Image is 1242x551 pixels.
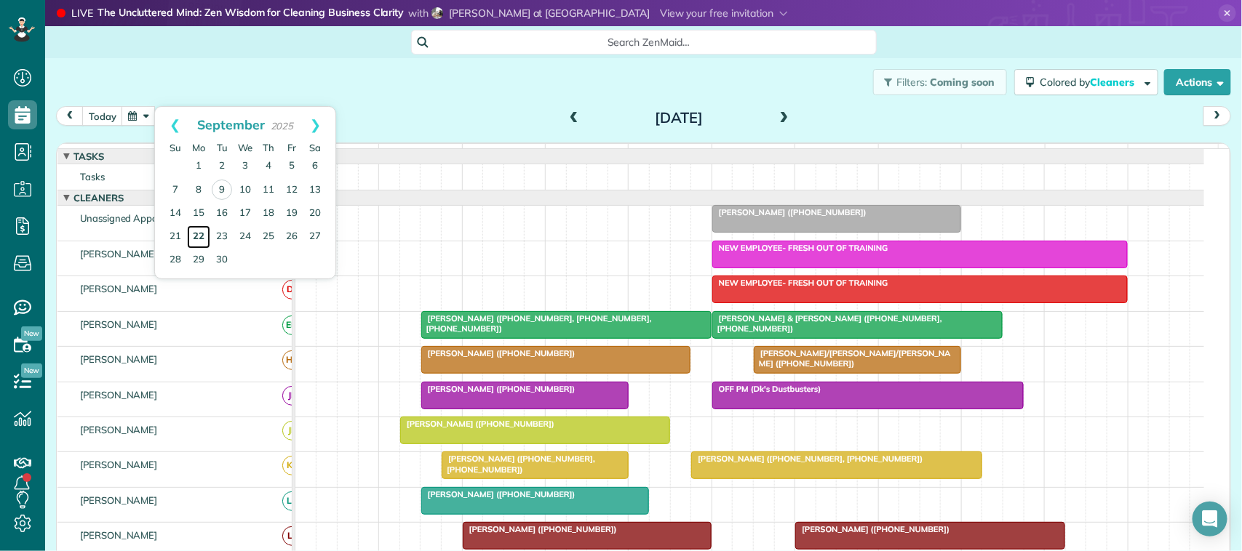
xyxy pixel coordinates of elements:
[712,243,889,253] span: NEW EMPLOYEE- FRESH OUT OF TRAINING
[712,278,889,288] span: NEW EMPLOYEE- FRESH OUT OF TRAINING
[77,424,161,435] span: [PERSON_NAME]
[282,315,302,335] span: EM
[21,326,42,341] span: New
[295,107,335,143] a: Next
[399,419,555,429] span: [PERSON_NAME] ([PHONE_NUMBER])
[421,489,576,499] span: [PERSON_NAME] ([PHONE_NUMBER])
[263,142,274,153] span: Thursday
[77,389,161,401] span: [PERSON_NAME]
[56,106,84,126] button: prev
[421,384,576,394] span: [PERSON_NAME] ([PHONE_NUMBER])
[280,155,303,178] a: 5
[164,179,187,202] a: 7
[210,202,234,225] a: 16
[257,155,280,178] a: 4
[280,179,303,202] a: 12
[77,171,108,182] span: Tasks
[170,142,181,153] span: Sunday
[930,76,995,89] span: Coming soon
[77,212,199,224] span: Unassigned Appointments
[462,524,618,534] span: [PERSON_NAME] ([PHONE_NUMBER])
[795,147,821,158] span: 1pm
[77,529,161,541] span: [PERSON_NAME]
[690,454,923,464] span: [PERSON_NAME] ([PHONE_NUMBER], [PHONE_NUMBER])
[212,180,232,200] a: 9
[421,348,576,358] span: [PERSON_NAME] ([PHONE_NUMBER])
[1193,502,1227,536] div: Open Intercom Messenger
[234,225,257,249] a: 24
[197,116,265,132] span: September
[282,526,302,546] span: LF
[217,142,228,153] span: Tuesday
[287,142,296,153] span: Friday
[234,179,257,202] a: 10
[408,7,429,20] span: with
[187,155,210,178] a: 1
[257,225,280,249] a: 25
[282,456,302,475] span: KB
[187,225,210,249] a: 22
[712,384,822,394] span: OFF PM (Dk's Dustbusters)
[210,249,234,272] a: 30
[77,318,161,330] span: [PERSON_NAME]
[303,179,327,202] a: 13
[629,147,661,158] span: 11am
[187,249,210,272] a: 29
[77,494,161,506] span: [PERSON_NAME]
[588,110,770,126] h2: [DATE]
[210,155,234,178] a: 2
[379,147,406,158] span: 8am
[1203,106,1231,126] button: next
[271,120,294,132] span: 2025
[303,202,327,225] a: 20
[257,179,280,202] a: 11
[962,147,987,158] span: 3pm
[546,147,578,158] span: 10am
[463,147,490,158] span: 9am
[282,350,302,370] span: HC
[187,179,210,202] a: 8
[879,147,904,158] span: 2pm
[77,353,161,365] span: [PERSON_NAME]
[795,524,950,534] span: [PERSON_NAME] ([PHONE_NUMBER])
[897,76,928,89] span: Filters:
[21,363,42,378] span: New
[257,202,280,225] a: 18
[1164,69,1231,95] button: Actions
[77,459,161,470] span: [PERSON_NAME]
[712,207,867,217] span: [PERSON_NAME] ([PHONE_NUMBER])
[77,248,161,260] span: [PERSON_NAME]
[303,225,327,249] a: 27
[282,280,302,299] span: DL
[282,491,302,511] span: LS
[164,202,187,225] a: 14
[753,348,951,369] span: [PERSON_NAME]/[PERSON_NAME]/[PERSON_NAME] ([PHONE_NUMBER])
[164,225,187,249] a: 21
[71,150,107,162] span: Tasks
[1128,147,1154,158] span: 5pm
[712,147,744,158] span: 12pm
[1046,147,1071,158] span: 4pm
[164,249,187,272] a: 28
[77,283,161,294] span: [PERSON_NAME]
[282,386,302,406] span: JB
[82,106,123,126] button: today
[449,7,650,20] span: [PERSON_NAME] at [GEOGRAPHIC_DATA]
[234,202,257,225] a: 17
[712,313,942,334] span: [PERSON_NAME] & [PERSON_NAME] ([PHONE_NUMBER], [PHONE_NUMBER])
[280,202,303,225] a: 19
[309,142,321,153] span: Saturday
[71,192,127,204] span: Cleaners
[303,155,327,178] a: 6
[280,225,303,249] a: 26
[431,7,443,19] img: christopher-schwab-29091e4eba4e788f5ba351c90c880aed8bbef1dcb908311a8d233553be1afbba.jpg
[234,155,257,178] a: 3
[282,421,302,441] span: JR
[421,313,652,334] span: [PERSON_NAME] ([PHONE_NUMBER], [PHONE_NUMBER], [PHONE_NUMBER])
[1014,69,1158,95] button: Colored byCleaners
[187,202,210,225] a: 15
[1090,76,1136,89] span: Cleaners
[1040,76,1139,89] span: Colored by
[238,142,252,153] span: Wednesday
[210,225,234,249] a: 23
